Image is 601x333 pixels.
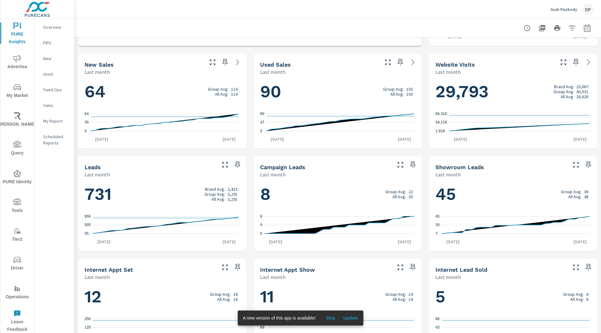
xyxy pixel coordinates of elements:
p: PIPA [43,40,69,46]
h5: Internet Lead Sold [435,266,487,273]
text: 55 [85,231,89,236]
p: Last month [435,171,461,178]
p: Last month [260,68,285,76]
span: Update [343,315,358,321]
p: 14 [408,292,413,297]
h5: Website Visits [435,61,475,68]
button: Skip [321,313,341,323]
p: All Avg: [212,197,225,202]
p: All Avg: [393,194,406,199]
div: DP [582,4,593,15]
p: [DATE] [218,239,240,245]
span: Advertise [2,55,32,71]
h1: 8 [260,184,416,205]
text: 1.91K [435,129,445,133]
button: Update [341,313,361,323]
p: Sales [43,102,69,108]
button: Make Fullscreen [558,57,568,67]
p: [DATE] [393,239,415,245]
span: Tools [2,199,32,214]
p: Group Avg: [208,87,229,92]
h1: 64 [85,81,240,102]
p: [DATE] [393,136,415,142]
p: 24 [233,297,238,302]
h1: 90 [260,81,416,102]
div: Scheduled Reports [34,132,74,148]
text: 26 [435,223,440,227]
p: 114 [231,92,238,97]
p: [DATE] [569,136,591,142]
p: Last month [85,68,110,76]
p: Group Avg: [210,292,231,297]
p: [DATE] [218,136,240,142]
span: PURE Identity [2,170,32,186]
span: Save this to your personalized report [571,57,581,67]
span: PURE Insights [2,22,32,46]
h5: Leads [85,164,101,170]
h5: Internet Appt Set [85,266,133,273]
text: 90 [260,112,265,116]
a: See more details in report [583,57,593,67]
button: Make Fullscreen [395,262,405,272]
p: Used [43,71,69,77]
text: 250 [85,317,91,321]
h1: 731 [85,184,240,205]
p: All Avg: [570,297,584,302]
p: 3,291 [228,192,238,197]
text: 955 [85,214,91,219]
p: Group Avg: [204,192,225,197]
text: 35 [85,120,89,124]
p: New [43,55,69,62]
text: 0 [260,231,262,236]
button: "Export Report to PDF" [536,22,548,34]
p: [DATE] [449,136,471,142]
span: Save this to your personalized report [583,262,593,272]
p: Group Avg: [563,292,584,297]
button: Make Fullscreen [395,160,405,170]
p: [DATE] [569,239,591,245]
p: 103 [406,87,413,92]
p: Scheduled Reports [43,134,69,146]
div: Fixed Ops [34,85,74,94]
h5: Campaign Leads [260,164,305,170]
p: Overview [43,24,69,30]
text: 47 [260,120,265,124]
p: All Avg: [561,94,574,99]
span: Tier2 [2,227,32,243]
span: Save this to your personalized report [408,262,418,272]
p: 14 [408,297,413,302]
span: Query [2,141,32,157]
span: Save this to your personalized report [408,160,418,170]
p: 114 [231,87,238,92]
button: Make Fullscreen [383,57,393,67]
p: All Avg: [217,297,231,302]
p: Audi Peabody [551,7,577,12]
button: Make Fullscreen [220,160,230,170]
p: [DATE] [265,239,286,245]
p: [DATE] [93,239,115,245]
p: 6 [586,292,588,297]
a: See more details in report [233,57,243,67]
h1: 12 [85,286,240,307]
text: 69 [260,325,265,330]
text: 86 [435,317,440,321]
p: [DATE] [266,136,288,142]
p: 22 [408,189,413,194]
p: 3,291 [228,197,238,202]
p: 40,531 [576,89,588,94]
h1: 29,793 [435,81,591,102]
text: 505 [85,223,91,227]
div: Used [34,69,74,79]
span: Save this to your personalized report [395,57,405,67]
p: Group Avg: [561,189,582,194]
text: 66.31K [435,112,448,116]
span: Driver [2,256,32,272]
text: 34.11K [435,120,448,125]
p: Fixed Ops [43,87,69,93]
text: 4 [260,223,262,227]
p: 24 [233,292,238,297]
p: All Avg: [393,297,406,302]
p: 48 [584,194,588,199]
span: Save this to your personalized report [583,160,593,170]
span: Operations [2,285,32,301]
